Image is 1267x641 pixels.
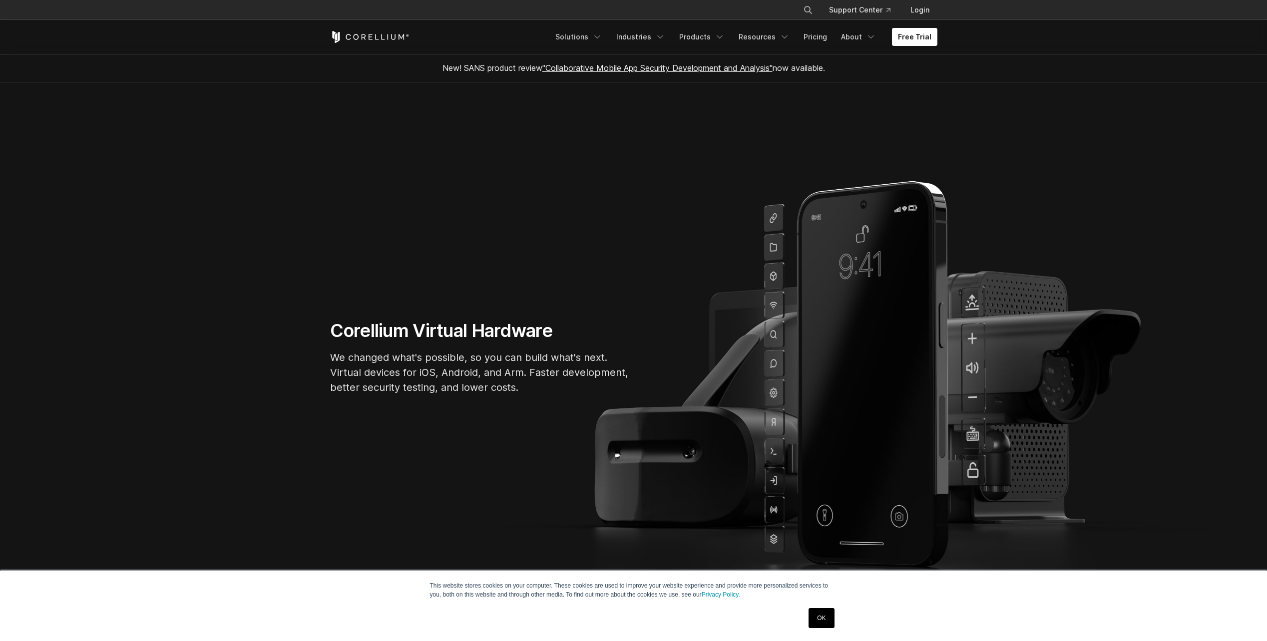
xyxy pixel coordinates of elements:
a: Support Center [821,1,898,19]
a: Solutions [549,28,608,46]
a: Pricing [798,28,833,46]
a: Industries [610,28,671,46]
div: Navigation Menu [791,1,937,19]
div: Navigation Menu [549,28,937,46]
span: New! SANS product review now available. [442,63,825,73]
p: We changed what's possible, so you can build what's next. Virtual devices for iOS, Android, and A... [330,350,630,395]
a: Products [673,28,731,46]
a: Login [902,1,937,19]
a: OK [809,608,834,628]
button: Search [799,1,817,19]
a: About [835,28,882,46]
a: "Collaborative Mobile App Security Development and Analysis" [542,63,773,73]
a: Corellium Home [330,31,410,43]
h1: Corellium Virtual Hardware [330,320,630,342]
p: This website stores cookies on your computer. These cookies are used to improve your website expe... [430,581,838,599]
a: Resources [733,28,796,46]
a: Privacy Policy. [702,591,740,598]
a: Free Trial [892,28,937,46]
